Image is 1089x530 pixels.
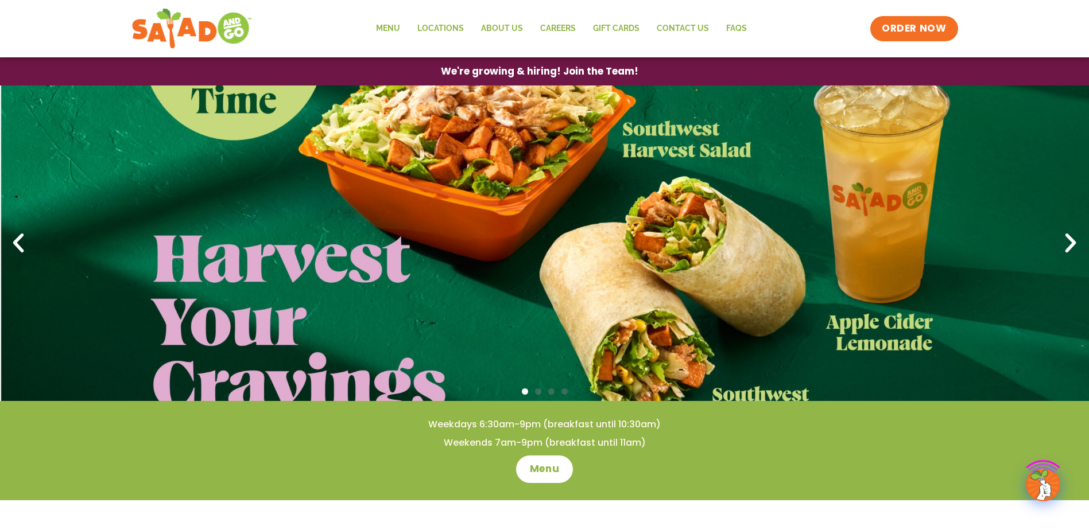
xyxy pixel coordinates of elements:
span: We're growing & hiring! Join the Team! [441,67,638,76]
span: Go to slide 2 [535,388,541,395]
span: Go to slide 3 [548,388,555,395]
h4: Weekends 7am-9pm (breakfast until 11am) [23,437,1066,449]
nav: Menu [367,15,755,42]
a: Careers [532,15,584,42]
a: Menu [516,455,573,483]
a: Contact Us [648,15,718,42]
img: new-SAG-logo-768×292 [131,6,253,52]
span: Menu [530,462,559,476]
span: ORDER NOW [882,22,946,36]
span: Go to slide 1 [522,388,528,395]
span: Go to slide 4 [561,388,568,395]
a: FAQs [718,15,755,42]
a: ORDER NOW [870,16,958,41]
div: Previous slide [6,231,31,256]
a: GIFT CARDS [584,15,648,42]
a: We're growing & hiring! Join the Team! [424,58,656,85]
a: About Us [472,15,532,42]
h4: Weekdays 6:30am-9pm (breakfast until 10:30am) [23,418,1066,431]
div: Next slide [1058,231,1083,256]
a: Menu [367,15,409,42]
a: Locations [409,15,472,42]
